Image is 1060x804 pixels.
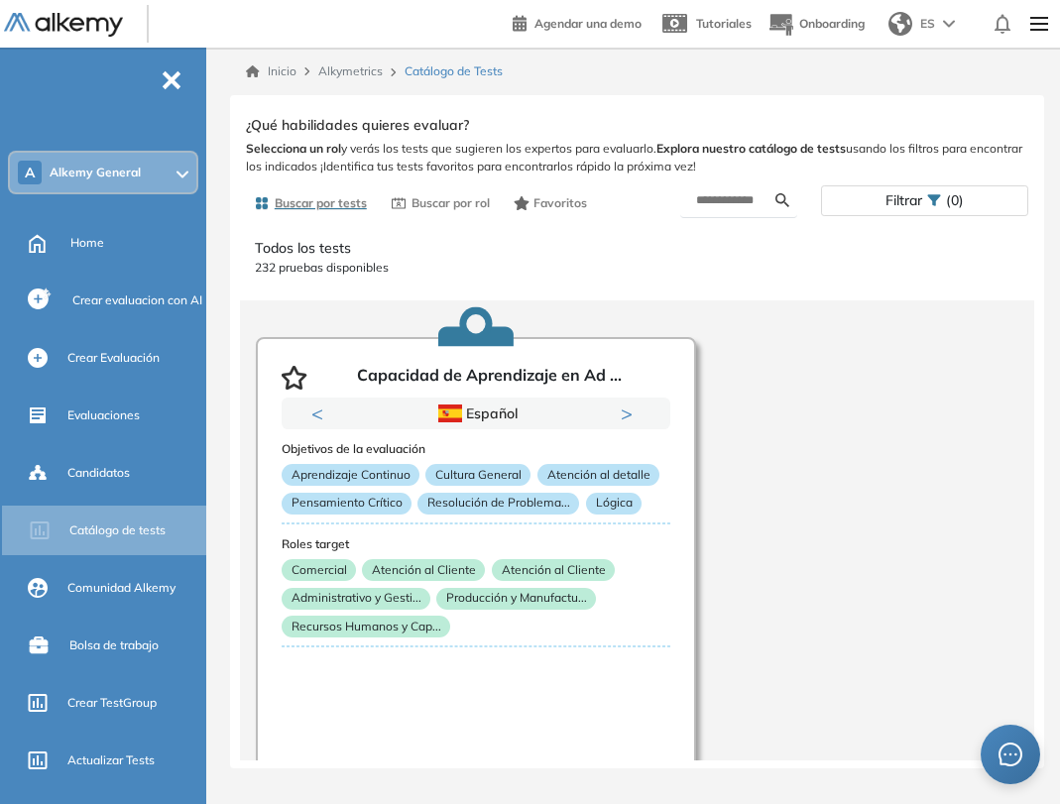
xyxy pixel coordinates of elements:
[383,186,498,220] button: Buscar por rol
[920,15,935,33] span: ES
[496,429,512,432] button: 3
[533,194,587,212] span: Favoritos
[352,402,600,424] div: Español
[67,694,157,712] span: Crear TestGroup
[282,492,412,514] p: Pensamiento Crítico
[4,13,123,38] img: Logo
[67,751,155,769] span: Actualizar Tests
[255,238,1019,259] p: Todos los tests
[246,62,296,80] a: Inicio
[69,636,159,654] span: Bolsa de trabajo
[440,429,464,432] button: 1
[282,558,356,580] p: Comercial
[67,349,160,367] span: Crear Evaluación
[318,63,383,78] span: Alkymetrics
[282,615,450,636] p: Recursos Humanos y Cap...
[513,10,642,34] a: Agendar una demo
[418,492,580,514] p: Resolución de Problema...
[438,404,462,422] img: ESP
[363,558,486,580] p: Atención al Cliente
[311,403,331,423] button: Previous
[282,587,430,609] p: Administrativo y Gesti...
[888,12,912,36] img: world
[25,165,35,180] span: A
[999,743,1022,766] span: message
[67,579,176,597] span: Comunidad Alkemy
[282,441,670,455] h3: Objetivos de la evaluación
[506,186,596,220] button: Favoritos
[50,165,141,180] span: Alkemy General
[621,403,641,423] button: Next
[69,521,166,539] span: Catálogo de tests
[696,16,752,31] span: Tutoriales
[246,115,469,136] span: ¿Qué habilidades quieres evaluar?
[534,16,642,31] span: Agendar una demo
[799,16,865,31] span: Onboarding
[282,464,419,486] p: Aprendizaje Continuo
[67,464,130,482] span: Candidatos
[943,20,955,28] img: arrow
[586,492,642,514] p: Lógica
[472,429,488,432] button: 2
[885,186,922,215] span: Filtrar
[426,464,531,486] p: Cultura General
[72,291,202,309] span: Crear evaluacion con AI
[70,234,104,252] span: Home
[275,194,367,212] span: Buscar por tests
[412,194,490,212] span: Buscar por rol
[537,464,659,486] p: Atención al detalle
[282,536,670,550] h3: Roles target
[246,141,341,156] b: Selecciona un rol
[437,587,597,609] p: Producción y Manufactu...
[67,406,140,424] span: Evaluaciones
[492,558,615,580] p: Atención al Cliente
[246,186,375,220] button: Buscar por tests
[946,186,964,215] span: (0)
[656,141,846,156] b: Explora nuestro catálogo de tests
[255,259,1019,277] p: 232 pruebas disponibles
[357,366,622,390] p: Capacidad de Aprendizaje en Ad ...
[1022,4,1056,44] img: Menu
[767,3,865,46] button: Onboarding
[246,140,1028,175] span: y verás los tests que sugieren los expertos para evaluarlo. usando los filtros para encontrar los...
[405,62,503,80] span: Catálogo de Tests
